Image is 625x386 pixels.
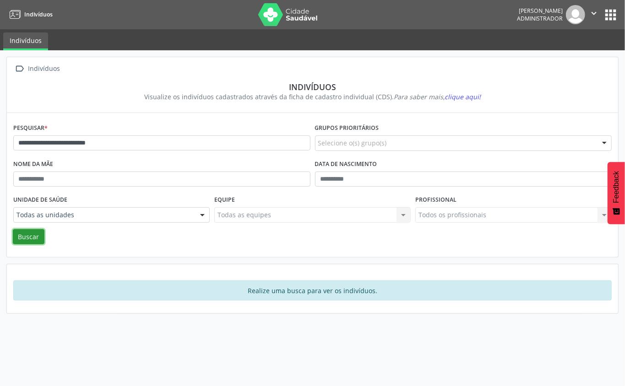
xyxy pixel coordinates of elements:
a: Indivíduos [3,32,48,50]
span: Selecione o(s) grupo(s) [318,138,387,148]
img: img [566,5,585,24]
label: Unidade de saúde [13,193,67,207]
button:  [585,5,603,24]
div: Visualize os indivíduos cadastrados através da ficha de cadastro individual (CDS). [20,92,605,102]
div: Realize uma busca para ver os indivíduos. [13,280,612,300]
span: clique aqui! [445,92,481,101]
a: Indivíduos [6,7,53,22]
button: Feedback - Mostrar pesquisa [608,162,625,224]
span: Administrador [517,15,563,22]
label: Grupos prioritários [315,121,379,135]
label: Profissional [415,193,457,207]
i:  [13,62,27,75]
label: Data de nascimento [315,157,377,172]
label: Pesquisar [13,121,48,135]
label: Nome da mãe [13,157,53,172]
span: Indivíduos [24,11,53,18]
button: apps [603,7,619,23]
label: Equipe [214,193,235,207]
i: Para saber mais, [394,92,481,101]
span: Feedback [612,171,620,203]
div: Indivíduos [20,82,605,92]
div: Indivíduos [27,62,62,75]
button: Buscar [13,229,44,245]
i:  [589,8,599,18]
a:  Indivíduos [13,62,62,75]
span: Todas as unidades [16,210,191,220]
div: [PERSON_NAME] [517,7,563,15]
